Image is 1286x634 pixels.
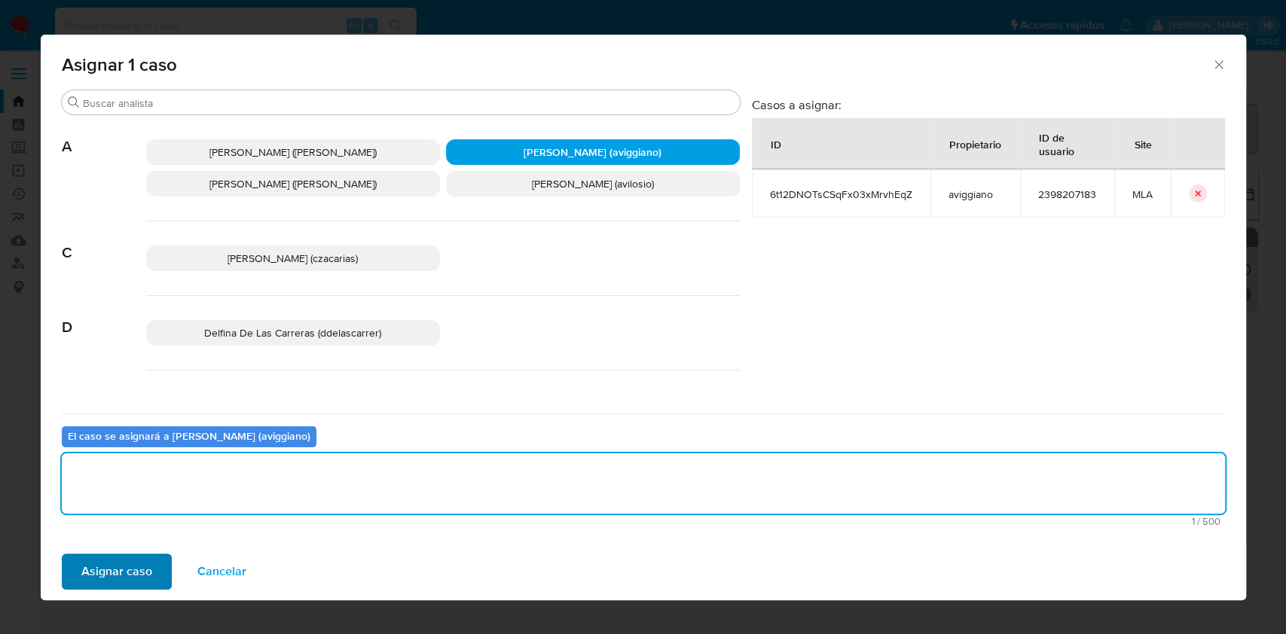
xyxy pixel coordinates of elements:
span: 6t12DNOTsCSqFx03xMrvhEqZ [770,187,912,201]
span: [PERSON_NAME] (avilosio) [532,176,654,191]
span: MLA [1132,187,1153,201]
span: aviggiano [948,187,1002,201]
button: Cerrar ventana [1211,57,1225,71]
input: Buscar analista [83,96,734,110]
div: Delfina De Las Carreras (ddelascarrer) [146,320,440,346]
button: icon-button [1189,184,1207,203]
div: [PERSON_NAME] ([PERSON_NAME]) [146,139,440,165]
button: Asignar caso [62,553,172,590]
span: A [62,115,146,156]
span: [PERSON_NAME] ([PERSON_NAME]) [209,145,377,160]
span: 2398207183 [1038,187,1096,201]
span: Máximo 500 caracteres [66,517,1220,526]
span: [PERSON_NAME] (aviggiano) [524,145,661,160]
div: ID de usuario [1021,119,1113,169]
b: El caso se asignará a [PERSON_NAME] (aviggiano) [68,428,310,443]
div: Propietario [931,126,1019,162]
span: Delfina De Las Carreras (ddelascarrer) [204,325,381,340]
button: Cancelar [178,553,266,590]
button: Buscar [68,96,80,108]
span: C [62,221,146,262]
div: assign-modal [41,35,1246,600]
span: [PERSON_NAME] (czacarias) [228,251,358,266]
span: Asignar caso [81,555,152,588]
span: Asignar 1 caso [62,56,1212,74]
div: Site [1116,126,1170,162]
span: E [62,370,146,411]
span: Cancelar [197,555,246,588]
div: ID [753,126,799,162]
h3: Casos a asignar: [752,97,1225,112]
div: [PERSON_NAME] (aviggiano) [446,139,740,165]
div: [PERSON_NAME] ([PERSON_NAME]) [146,171,440,197]
div: [PERSON_NAME] (avilosio) [446,171,740,197]
span: D [62,296,146,337]
div: [PERSON_NAME] (czacarias) [146,245,440,271]
span: [PERSON_NAME] ([PERSON_NAME]) [209,176,377,191]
